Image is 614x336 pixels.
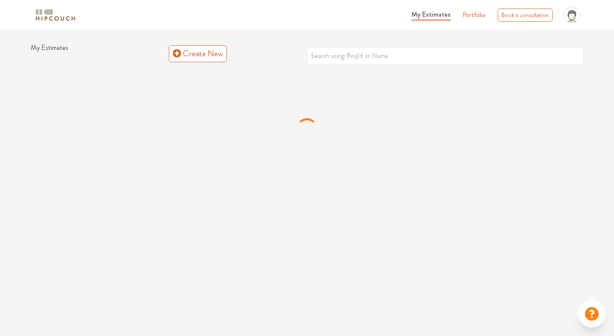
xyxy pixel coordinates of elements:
[34,8,77,23] img: logo-horizontal.svg
[31,43,169,63] h1: My Estimates
[411,9,451,19] span: My Estimates
[34,6,77,25] span: logo-horizontal.svg
[463,10,486,20] a: Portfolio
[307,47,583,65] input: Search using BoqId or Name
[498,9,553,22] div: Book a consultation
[169,45,227,62] a: Create New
